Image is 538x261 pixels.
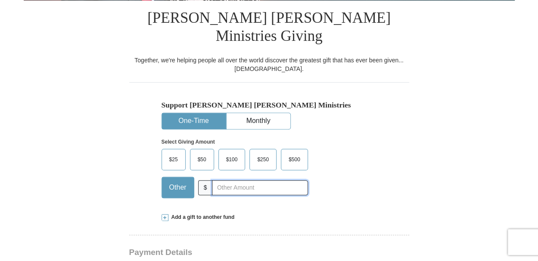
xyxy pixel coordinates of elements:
[129,56,409,73] div: Together, we're helping people all over the world discover the greatest gift that has ever been g...
[129,248,349,258] h3: Payment Details
[222,153,242,166] span: $100
[129,0,409,56] h1: [PERSON_NAME] [PERSON_NAME] Ministries Giving
[162,101,377,110] h5: Support [PERSON_NAME] [PERSON_NAME] Ministries
[198,180,213,195] span: $
[165,153,182,166] span: $25
[165,181,191,194] span: Other
[212,180,308,195] input: Other Amount
[284,153,305,166] span: $500
[168,214,235,221] span: Add a gift to another fund
[162,139,215,145] strong: Select Giving Amount
[193,153,211,166] span: $50
[162,113,226,129] button: One-Time
[253,153,273,166] span: $250
[227,113,290,129] button: Monthly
